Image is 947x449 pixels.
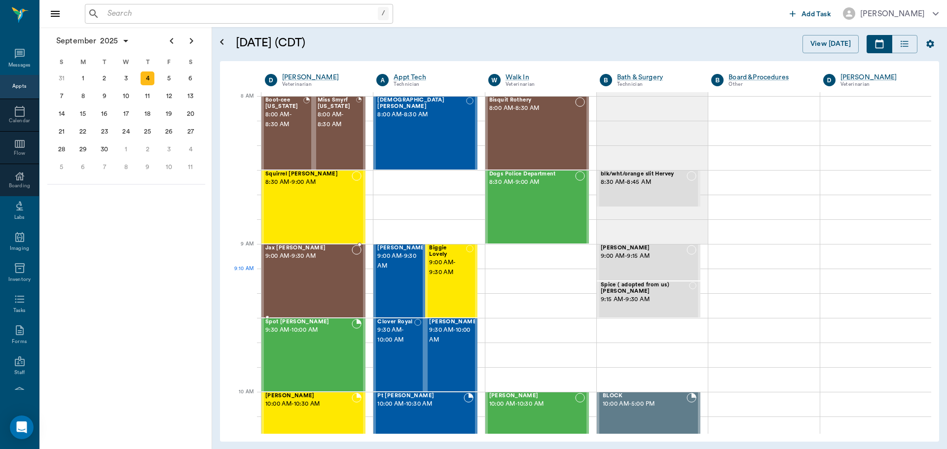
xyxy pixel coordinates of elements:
[55,107,69,121] div: Sunday, September 14, 2025
[265,393,352,399] span: [PERSON_NAME]
[8,276,31,283] div: Inventory
[141,142,154,156] div: Thursday, October 2, 2025
[55,71,69,85] div: Sunday, August 31, 2025
[489,393,575,399] span: [PERSON_NAME]
[425,244,477,318] div: NOT_CONFIRMED, 9:00 AM - 9:30 AM
[802,35,859,53] button: View [DATE]
[377,245,427,251] span: [PERSON_NAME]
[12,338,27,345] div: Forms
[394,72,473,82] a: Appt Tech
[183,89,197,103] div: Saturday, September 13, 2025
[162,107,176,121] div: Friday, September 19, 2025
[728,80,808,89] div: Other
[377,251,427,271] span: 9:00 AM - 9:30 AM
[137,55,158,69] div: T
[597,281,700,318] div: NOT_CONFIRMED, 9:15 AM - 9:30 AM
[261,244,365,318] div: NOT_CONFIRMED, 9:00 AM - 9:30 AM
[8,62,31,69] div: Messages
[76,160,90,174] div: Monday, October 6, 2025
[180,55,201,69] div: S
[265,74,277,86] div: D
[373,244,425,318] div: NOT_CONFIRMED, 9:00 AM - 9:30 AM
[183,125,197,138] div: Saturday, September 27, 2025
[141,89,154,103] div: Thursday, September 11, 2025
[236,35,495,51] h5: [DATE] (CDT)
[601,282,690,295] span: Spice ( adopted from us) [PERSON_NAME]
[823,74,836,86] div: D
[617,72,696,82] div: Bath & Surgery
[601,177,687,187] span: 8:30 AM - 8:45 AM
[376,74,389,86] div: A
[12,83,26,90] div: Appts
[119,160,133,174] div: Wednesday, October 8, 2025
[73,55,94,69] div: M
[318,110,356,130] span: 8:00 AM - 8:30 AM
[10,245,29,252] div: Imaging
[506,80,585,89] div: Veterinarian
[597,244,700,281] div: NOT_CONFIRMED, 9:00 AM - 9:15 AM
[228,91,254,116] div: 8 AM
[489,104,575,113] span: 8:00 AM - 8:30 AM
[183,107,197,121] div: Saturday, September 20, 2025
[617,80,696,89] div: Technician
[318,97,356,110] span: Miss Smyrf [US_STATE]
[489,171,575,177] span: Dogs Police Department
[76,142,90,156] div: Monday, September 29, 2025
[55,142,69,156] div: Sunday, September 28, 2025
[10,415,34,439] div: Open Intercom Messenger
[485,96,589,170] div: NOT_CONFIRMED, 8:00 AM - 8:30 AM
[183,160,197,174] div: Saturday, October 11, 2025
[377,393,463,399] span: Pt [PERSON_NAME]
[425,318,477,392] div: NOT_CONFIRMED, 9:30 AM - 10:00 AM
[45,4,65,24] button: Close drawer
[141,71,154,85] div: Today, Thursday, September 4, 2025
[601,245,687,251] span: [PERSON_NAME]
[14,369,25,377] div: Staff
[601,251,687,261] span: 9:00 AM - 9:15 AM
[394,80,473,89] div: Technician
[429,325,478,345] span: 9:30 AM - 10:00 AM
[429,258,466,277] span: 9:00 AM - 9:30 AM
[141,107,154,121] div: Thursday, September 18, 2025
[488,74,501,86] div: W
[506,72,585,82] a: Walk In
[162,89,176,103] div: Friday, September 12, 2025
[373,318,425,392] div: NOT_CONFIRMED, 9:30 AM - 10:00 AM
[860,8,925,20] div: [PERSON_NAME]
[261,318,365,392] div: BOOKED, 9:30 AM - 10:00 AM
[119,89,133,103] div: Wednesday, September 10, 2025
[76,125,90,138] div: Monday, September 22, 2025
[489,399,575,409] span: 10:00 AM - 10:30 AM
[601,171,687,177] span: blk/wht/orange slit Hervey
[119,125,133,138] div: Wednesday, September 24, 2025
[119,142,133,156] div: Wednesday, October 1, 2025
[282,72,362,82] div: [PERSON_NAME]
[162,125,176,138] div: Friday, September 26, 2025
[51,31,135,51] button: September2025
[261,170,365,244] div: NOT_CONFIRMED, 8:30 AM - 9:00 AM
[603,393,687,399] span: BLOCK
[378,7,389,20] div: /
[377,325,414,345] span: 9:30 AM - 10:00 AM
[76,71,90,85] div: Monday, September 1, 2025
[119,71,133,85] div: Wednesday, September 3, 2025
[485,170,589,244] div: NOT_CONFIRMED, 8:30 AM - 9:00 AM
[597,170,700,207] div: NOT_CONFIRMED, 8:30 AM - 8:45 AM
[840,72,920,82] div: [PERSON_NAME]
[265,110,303,130] span: 8:00 AM - 8:30 AM
[98,107,111,121] div: Tuesday, September 16, 2025
[98,160,111,174] div: Tuesday, October 7, 2025
[377,97,466,110] span: [DEMOGRAPHIC_DATA] [PERSON_NAME]
[265,399,352,409] span: 10:00 AM - 10:30 AM
[429,245,466,258] span: Biggie Lovely
[162,31,182,51] button: Previous page
[55,89,69,103] div: Sunday, September 7, 2025
[76,89,90,103] div: Monday, September 8, 2025
[603,399,687,409] span: 10:00 AM - 5:00 PM
[115,55,137,69] div: W
[162,71,176,85] div: Friday, September 5, 2025
[261,96,314,170] div: BOOKED, 8:00 AM - 8:30 AM
[98,34,120,48] span: 2025
[314,96,366,170] div: BOOKED, 8:00 AM - 8:30 AM
[840,80,920,89] div: Veterinarian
